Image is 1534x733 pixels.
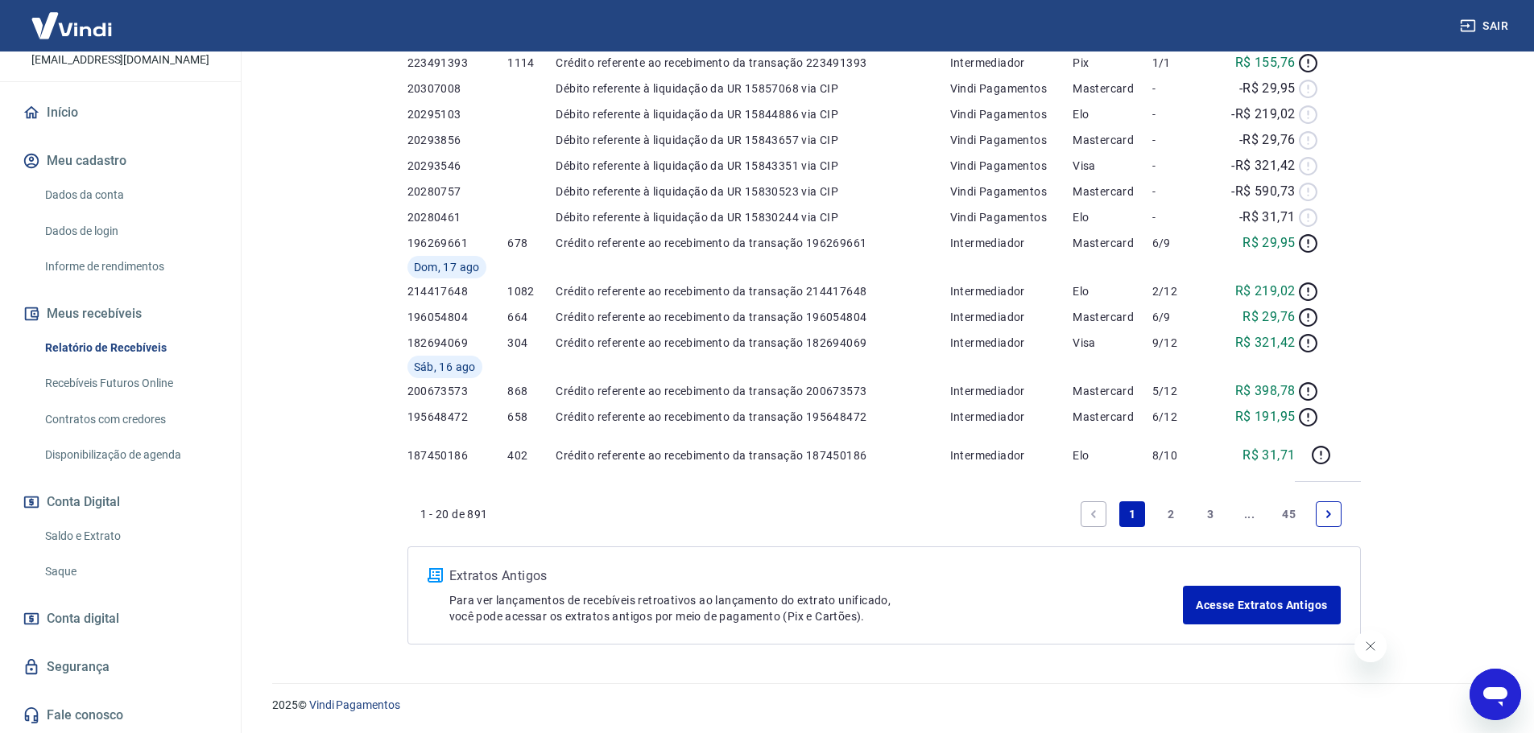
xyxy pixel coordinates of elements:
[407,383,508,399] p: 200673573
[556,80,949,97] p: Débito referente à liquidação da UR 15857068 via CIP
[1470,669,1521,720] iframe: Botão para abrir a janela de mensagens
[556,409,949,425] p: Crédito referente ao recebimento da transação 195648472
[272,697,1495,714] p: 2025 ©
[950,335,1073,351] p: Intermediador
[556,447,949,463] p: Crédito referente ao recebimento da transação 187450186
[1231,105,1295,124] p: -R$ 219,02
[1457,11,1515,41] button: Sair
[407,447,508,463] p: 187450186
[1152,383,1213,399] p: 5/12
[1073,158,1152,174] p: Visa
[47,607,119,630] span: Conta digital
[1237,501,1263,527] a: Jump forward
[39,403,221,436] a: Contratos com credores
[950,132,1073,148] p: Vindi Pagamentos
[1152,283,1213,299] p: 2/12
[449,592,1184,624] p: Para ver lançamentos de recebíveis retroativos ao lançamento do extrato unificado, você pode aces...
[19,698,221,733] a: Fale conosco
[1239,79,1296,98] p: -R$ 29,95
[1152,80,1213,97] p: -
[1073,106,1152,122] p: Elo
[407,106,508,122] p: 20295103
[407,209,508,225] p: 20280461
[507,447,556,463] p: 402
[19,296,221,331] button: Meus recebíveis
[1239,130,1296,150] p: -R$ 29,76
[1073,80,1152,97] p: Mastercard
[10,11,135,24] span: Olá! Precisa de ajuda?
[556,309,949,325] p: Crédito referente ao recebimento da transação 196054804
[407,309,508,325] p: 196054804
[19,95,221,130] a: Início
[39,439,221,472] a: Disponibilização de agenda
[1073,409,1152,425] p: Mastercard
[1152,409,1213,425] p: 6/12
[1119,501,1145,527] a: Page 1 is your current page
[556,235,949,251] p: Crédito referente ao recebimento da transação 196269661
[19,143,221,179] button: Meu cadastro
[950,447,1073,463] p: Intermediador
[1073,132,1152,148] p: Mastercard
[39,367,221,400] a: Recebíveis Futuros Online
[950,183,1073,200] p: Vindi Pagamentos
[507,309,556,325] p: 664
[1354,630,1387,662] iframe: Fechar mensagem
[31,51,209,68] p: [EMAIL_ADDRESS][DOMAIN_NAME]
[556,183,949,200] p: Débito referente à liquidação da UR 15830523 via CIP
[39,555,221,588] a: Saque
[39,179,221,212] a: Dados da conta
[1073,309,1152,325] p: Mastercard
[407,335,508,351] p: 182694069
[950,235,1073,251] p: Intermediador
[19,601,221,636] a: Conta digital
[1242,233,1295,253] p: R$ 29,95
[507,55,556,71] p: 1114
[19,484,221,520] button: Conta Digital
[407,183,508,200] p: 20280757
[1276,501,1302,527] a: Page 45
[1197,501,1223,527] a: Page 3
[556,132,949,148] p: Débito referente à liquidação da UR 15843657 via CIP
[407,80,508,97] p: 20307008
[1073,335,1152,351] p: Visa
[556,209,949,225] p: Débito referente à liquidação da UR 15830244 via CIP
[1242,446,1295,465] p: R$ 31,71
[950,55,1073,71] p: Intermediador
[1073,383,1152,399] p: Mastercard
[39,215,221,248] a: Dados de login
[950,383,1073,399] p: Intermediador
[1152,183,1213,200] p: -
[19,1,124,50] img: Vindi
[309,698,400,711] a: Vindi Pagamentos
[556,106,949,122] p: Débito referente à liquidação da UR 15844886 via CIP
[1152,55,1213,71] p: 1/1
[407,132,508,148] p: 20293856
[950,106,1073,122] p: Vindi Pagamentos
[414,259,480,275] span: Dom, 17 ago
[1073,209,1152,225] p: Elo
[1231,156,1295,175] p: -R$ 321,42
[507,235,556,251] p: 678
[950,283,1073,299] p: Intermediador
[1239,208,1296,227] p: -R$ 31,71
[556,335,949,351] p: Crédito referente ao recebimento da transação 182694069
[1235,333,1296,352] p: R$ 321,42
[1152,335,1213,351] p: 9/12
[1073,447,1152,463] p: Elo
[507,383,556,399] p: 868
[407,409,508,425] p: 195648472
[1159,501,1185,527] a: Page 2
[1073,283,1152,299] p: Elo
[556,383,949,399] p: Crédito referente ao recebimento da transação 200673573
[1235,407,1296,426] p: R$ 191,95
[1073,55,1152,71] p: Pix
[556,158,949,174] p: Débito referente à liquidação da UR 15843351 via CIP
[1152,132,1213,148] p: -
[39,520,221,553] a: Saldo e Extrato
[39,250,221,283] a: Informe de rendimentos
[1235,53,1296,72] p: R$ 155,76
[420,506,488,522] p: 1 - 20 de 891
[1183,586,1340,624] a: Acesse Extratos Antigos
[1152,309,1213,325] p: 6/9
[1242,307,1295,327] p: R$ 29,76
